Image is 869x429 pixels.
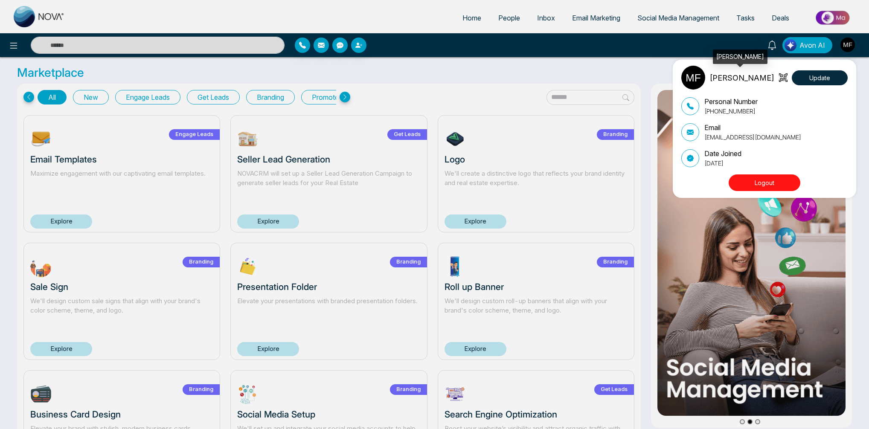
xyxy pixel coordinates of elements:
[704,133,801,142] p: [EMAIL_ADDRESS][DOMAIN_NAME]
[704,159,741,168] p: [DATE]
[709,72,774,84] p: [PERSON_NAME]
[704,122,801,133] p: Email
[729,174,800,191] button: Logout
[713,49,767,64] div: [PERSON_NAME]
[704,96,758,107] p: Personal Number
[840,400,860,420] iframe: Intercom live chat
[792,70,848,85] button: Update
[704,148,741,159] p: Date Joined
[704,107,758,116] p: [PHONE_NUMBER]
